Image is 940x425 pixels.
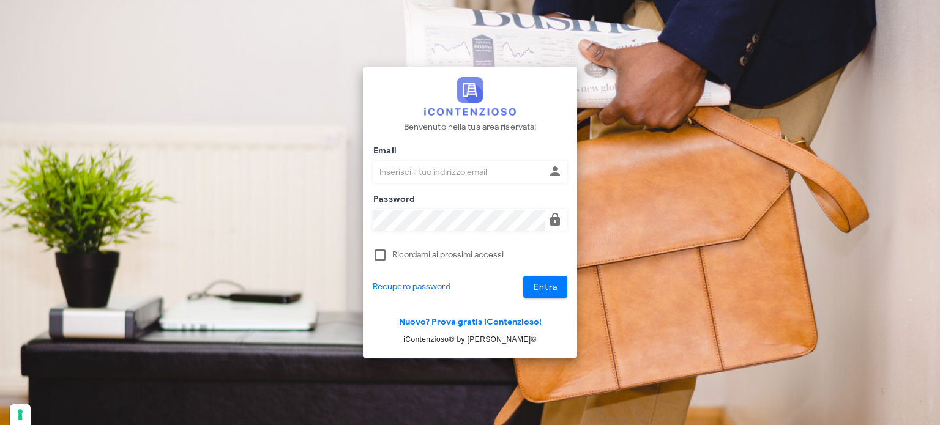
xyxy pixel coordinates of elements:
[404,120,537,134] p: Benvenuto nella tua area riservata!
[363,333,577,346] p: iContenzioso® by [PERSON_NAME]©
[370,145,397,157] label: Email
[533,282,558,292] span: Entra
[392,249,567,261] label: Ricordami ai prossimi accessi
[523,276,568,298] button: Entra
[370,193,416,205] label: Password
[373,280,450,294] a: Recupero password
[399,317,542,327] a: Nuovo? Prova gratis iContenzioso!
[373,161,545,182] input: Inserisci il tuo indirizzo email
[10,404,31,425] button: Le tue preferenze relative al consenso per le tecnologie di tracciamento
